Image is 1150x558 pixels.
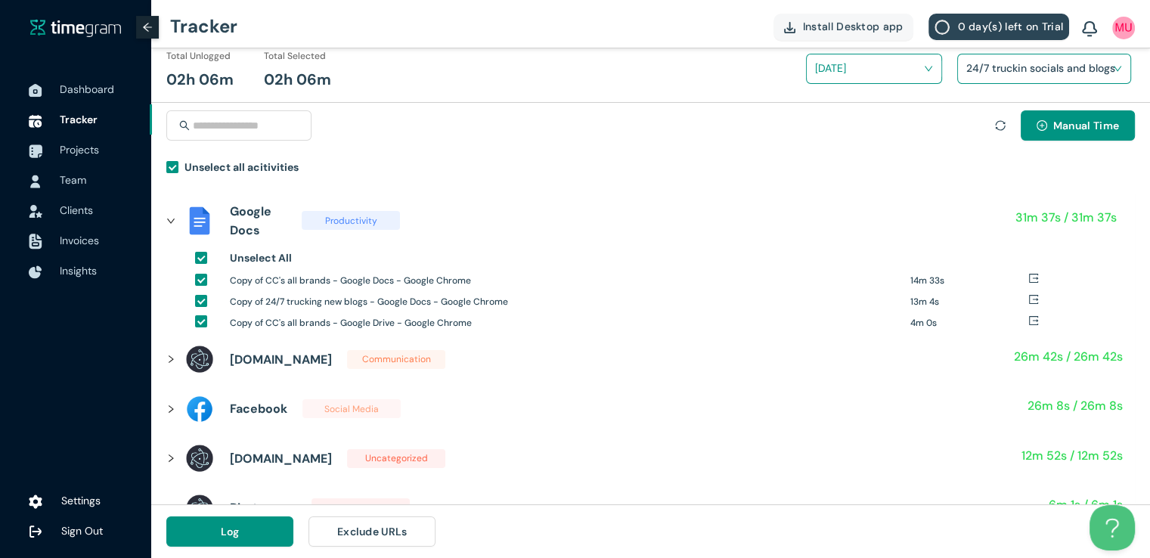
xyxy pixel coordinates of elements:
[1028,315,1039,326] span: export
[347,350,445,369] span: Communication
[230,449,332,468] h1: [DOMAIN_NAME]
[166,216,175,225] span: right
[60,82,114,96] span: Dashboard
[302,399,401,418] span: Social Media
[957,18,1063,35] span: 0 day(s) left on Trial
[928,14,1069,40] button: 0 day(s) left on Trial
[803,18,904,35] span: Install Desktop app
[166,68,234,91] h1: 02h 06m
[29,234,42,250] img: InvoiceIcon
[230,202,287,240] h1: Google Docs
[29,525,42,538] img: logOut.ca60ddd252d7bab9102ea2608abe0238.svg
[264,68,331,91] h1: 02h 06m
[1014,347,1123,366] h1: 26m 42s / 26m 42s
[1015,208,1117,227] h1: 31m 37s / 31m 37s
[29,144,42,158] img: ProjectIcon
[29,205,42,218] img: InvoiceIcon
[1021,446,1123,465] h1: 12m 52s / 12m 52s
[170,4,237,49] h1: Tracker
[230,250,292,266] h1: Unselect All
[910,316,1028,330] h1: 4m 0s
[910,295,1028,309] h1: 13m 4s
[166,355,175,364] span: right
[337,523,408,540] span: Exclude URLs
[184,344,215,374] img: assets%2Ficons%2Felectron-logo.png
[1037,120,1047,132] span: plus-circle
[184,394,215,424] img: assets%2Ficons%2Ficons8-facebook-240.png
[784,22,795,33] img: DownloadApp
[60,173,86,187] span: Team
[910,274,1028,288] h1: 14m 33s
[1049,495,1123,514] h1: 6m 1s / 6m 1s
[995,120,1006,131] span: sync
[30,18,121,36] img: timegram
[308,516,436,547] button: Exclude URLs
[60,264,97,277] span: Insights
[1028,294,1039,305] span: export
[1021,110,1135,141] button: plus-circleManual Time
[184,159,299,175] h1: Unselect all acitivities
[166,454,175,463] span: right
[184,493,215,523] img: assets%2Ficons%2Felectron-logo.png
[1082,21,1097,38] img: BellIcon
[61,494,101,507] span: Settings
[966,57,1144,79] h1: 24/7 truckin socials and blogs
[773,14,914,40] button: Install Desktop app
[166,504,175,513] span: right
[142,22,153,33] span: arrow-left
[29,265,42,279] img: InsightsIcon
[312,498,410,517] span: Uncategorized
[184,443,215,473] img: assets%2Ficons%2Felectron-logo.png
[166,405,175,414] span: right
[60,143,99,157] span: Projects
[230,399,287,418] h1: Facebook
[347,449,445,468] span: Uncategorized
[60,203,93,217] span: Clients
[1053,117,1119,134] span: Manual Time
[221,523,240,540] span: Log
[30,18,121,37] a: timegram
[230,316,899,330] h1: Copy of CC's all brands - Google Drive - Google Chrome
[166,49,231,64] h1: Total Unlogged
[29,494,42,509] img: settings.78e04af822cf15d41b38c81147b09f22.svg
[29,114,42,128] img: TimeTrackerIcon
[184,206,215,236] img: assets%2Ficons%2Fdocs_official.png
[230,295,899,309] h1: Copy of 24/7 trucking new blogs - Google Docs - Google Chrome
[230,498,296,517] h1: Photos.exe
[1028,396,1123,415] h1: 26m 8s / 26m 8s
[1112,17,1135,39] img: UserIcon
[60,113,98,126] span: Tracker
[230,350,332,369] h1: [DOMAIN_NAME]
[230,274,899,288] h1: Copy of CC's all brands - Google Docs - Google Chrome
[60,234,99,247] span: Invoices
[179,120,190,131] span: search
[1028,273,1039,284] span: export
[264,49,326,64] h1: Total Selected
[29,175,42,188] img: UserIcon
[29,84,42,98] img: DashboardIcon
[302,211,400,230] span: Productivity
[166,516,293,547] button: Log
[1090,505,1135,550] iframe: Toggle Customer Support
[61,524,103,538] span: Sign Out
